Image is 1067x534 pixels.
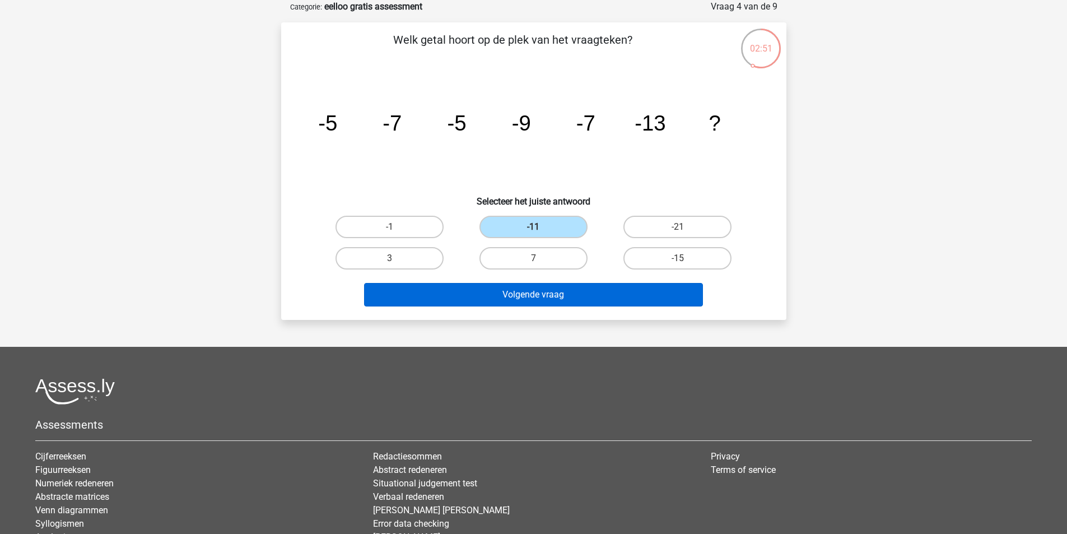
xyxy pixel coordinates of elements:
small: Categorie: [290,3,322,11]
a: Numeriek redeneren [35,478,114,489]
a: Redactiesommen [373,451,442,462]
a: Error data checking [373,518,449,529]
p: Welk getal hoort op de plek van het vraagteken? [299,31,726,65]
tspan: -9 [511,111,530,135]
label: 7 [479,247,588,270]
label: -11 [479,216,588,238]
tspan: ? [709,111,720,135]
h5: Assessments [35,418,1032,431]
strong: eelloo gratis assessment [324,1,422,12]
a: Abstract redeneren [373,465,447,475]
label: -21 [623,216,731,238]
a: Venn diagrammen [35,505,108,516]
img: Assessly logo [35,378,115,405]
label: -1 [336,216,444,238]
div: 02:51 [740,27,782,55]
tspan: -13 [635,111,665,135]
tspan: -7 [576,111,595,135]
a: Figuurreeksen [35,465,91,475]
a: [PERSON_NAME] [PERSON_NAME] [373,505,510,516]
a: Syllogismen [35,518,84,529]
button: Volgende vraag [364,283,703,307]
a: Verbaal redeneren [373,491,444,502]
h6: Selecteer het juiste antwoord [299,187,768,207]
a: Situational judgement test [373,478,477,489]
a: Cijferreeksen [35,451,86,462]
label: -15 [623,247,731,270]
tspan: -5 [318,111,337,135]
label: 3 [336,247,444,270]
tspan: -7 [383,111,402,135]
a: Privacy [711,451,740,462]
tspan: -5 [447,111,466,135]
a: Abstracte matrices [35,491,109,502]
a: Terms of service [711,465,776,475]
